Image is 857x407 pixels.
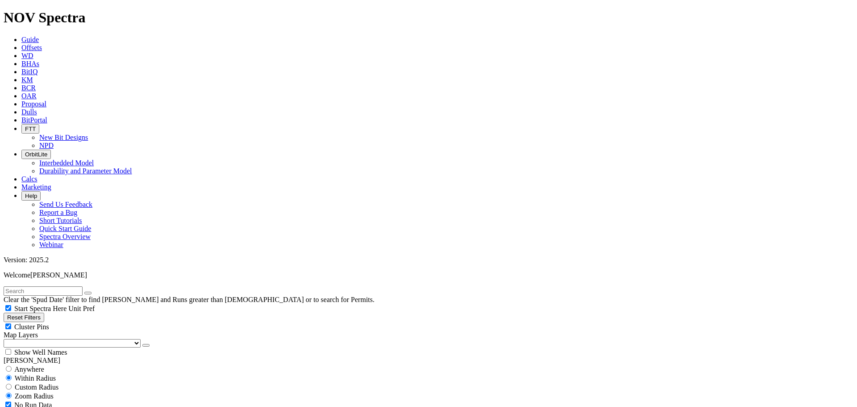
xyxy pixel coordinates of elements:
[21,52,33,59] a: WD
[21,116,47,124] a: BitPortal
[39,201,92,208] a: Send Us Feedback
[15,374,56,382] span: Within Radius
[21,84,36,92] a: BCR
[21,100,46,108] a: Proposal
[4,256,853,264] div: Version: 2025.2
[4,313,44,322] button: Reset Filters
[4,331,38,339] span: Map Layers
[4,286,83,296] input: Search
[39,209,77,216] a: Report a Bug
[4,296,374,303] span: Clear the 'Spud Date' filter to find [PERSON_NAME] and Runs greater than [DEMOGRAPHIC_DATA] or to...
[39,241,63,248] a: Webinar
[14,323,49,331] span: Cluster Pins
[39,217,82,224] a: Short Tutorials
[21,36,39,43] a: Guide
[21,68,37,76] a: BitIQ
[21,60,39,67] a: BHAs
[39,225,91,232] a: Quick Start Guide
[21,44,42,51] a: Offsets
[39,167,132,175] a: Durability and Parameter Model
[4,271,853,279] p: Welcome
[21,183,51,191] a: Marketing
[25,126,36,132] span: FTT
[39,142,54,149] a: NPD
[14,365,44,373] span: Anywhere
[21,124,39,134] button: FTT
[21,175,37,183] a: Calcs
[30,271,87,279] span: [PERSON_NAME]
[21,150,51,159] button: OrbitLite
[4,9,853,26] h1: NOV Spectra
[21,191,41,201] button: Help
[21,108,37,116] a: Dulls
[21,92,37,100] a: OAR
[25,151,47,158] span: OrbitLite
[39,134,88,141] a: New Bit Designs
[14,305,67,312] span: Start Spectra Here
[39,233,91,240] a: Spectra Overview
[68,305,95,312] span: Unit Pref
[14,348,67,356] span: Show Well Names
[5,305,11,311] input: Start Spectra Here
[21,76,33,84] a: KM
[25,193,37,199] span: Help
[39,159,94,167] a: Interbedded Model
[15,392,54,400] span: Zoom Radius
[4,357,853,365] div: [PERSON_NAME]
[15,383,58,391] span: Custom Radius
